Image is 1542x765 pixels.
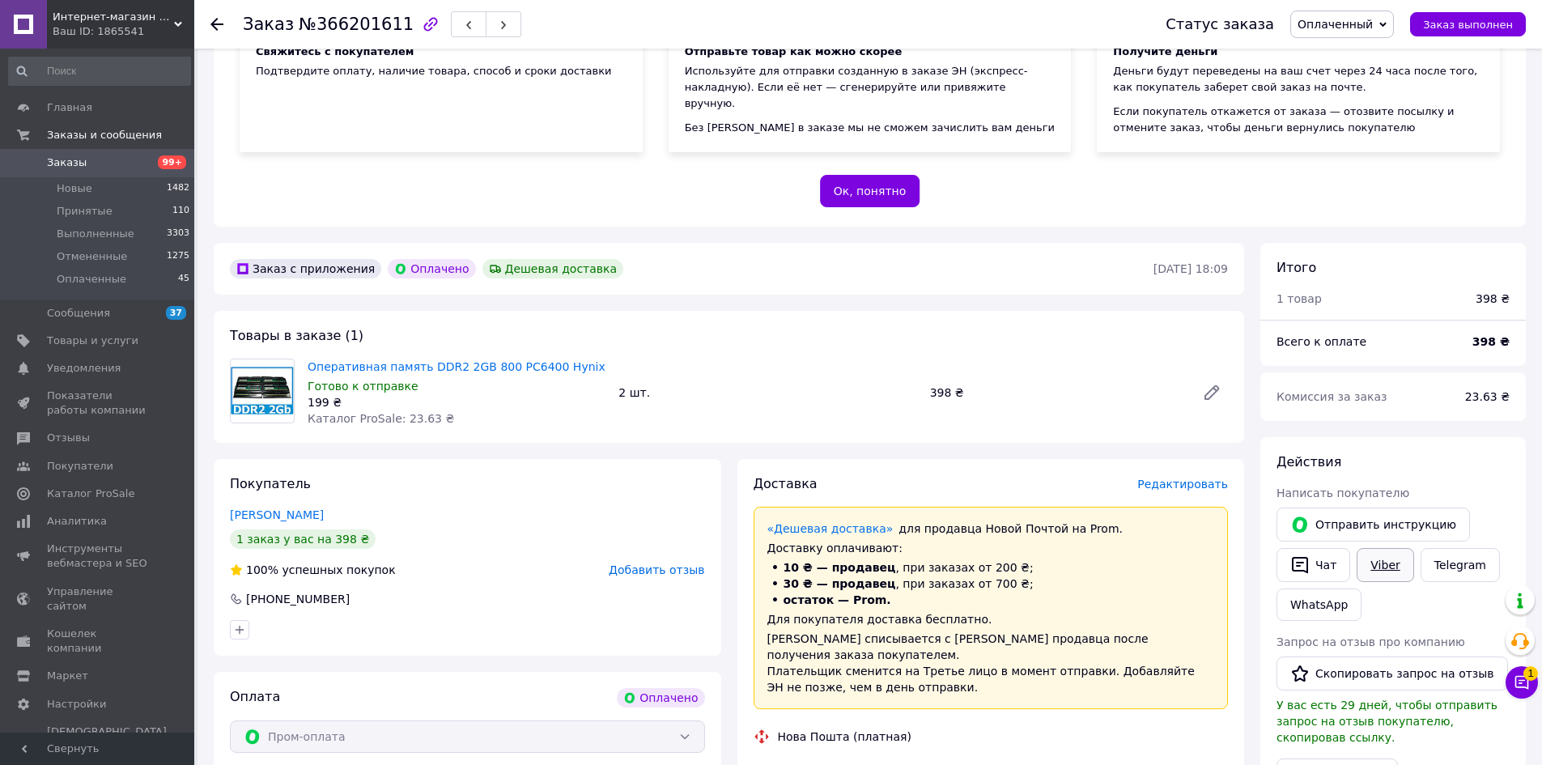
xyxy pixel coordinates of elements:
span: 10 ₴ — продавец [784,561,896,574]
span: Заказы [47,155,87,170]
span: Написать покупателю [1277,487,1409,499]
div: Дешевая доставка [482,259,624,278]
span: Товары в заказе (1) [230,328,363,343]
span: Настройки [47,697,106,712]
span: Оплата [230,689,280,704]
li: , при заказах от 200 ₴; [767,559,1215,576]
button: Заказ выполнен [1410,12,1526,36]
div: Деньги будут переведены на ваш счет через 24 часа после того, как покупатель заберет свой заказ н... [1113,63,1484,96]
button: Чат [1277,548,1350,582]
b: 398 ₴ [1472,335,1510,348]
button: Скопировать запрос на отзыв [1277,657,1508,691]
div: 199 ₴ [308,394,605,410]
span: Покупатель [230,476,311,491]
span: Новые [57,181,92,196]
div: 398 ₴ [1476,291,1510,307]
button: Отправить инструкцию [1277,508,1470,542]
div: Нова Пошта (платная) [774,729,915,745]
span: 3303 [167,227,189,241]
div: для продавца Новой Почтой на Prom. [767,521,1215,537]
div: [PHONE_NUMBER] [244,591,351,607]
span: Маркет [47,669,88,683]
span: Каталог ProSale [47,487,134,501]
span: Принятые [57,204,113,219]
div: 2 шт. [612,381,923,404]
span: Выполненные [57,227,134,241]
div: Используйте для отправки созданную в заказе ЭН (экспресс-накладную). Если её нет — сгенерируйте и... [685,63,1056,112]
span: Уведомления [47,361,121,376]
span: Кошелек компании [47,627,150,656]
span: 1275 [167,249,189,264]
a: Telegram [1421,548,1500,582]
div: Для покупателя доставка бесплатно. [767,611,1215,627]
span: Товары и услуги [47,334,138,348]
span: Отмененные [57,249,127,264]
div: Вернуться назад [210,16,223,32]
span: Интернет-магазин mainboard [53,10,174,24]
span: Сообщения [47,306,110,321]
a: WhatsApp [1277,589,1361,621]
button: Чат с покупателем1 [1506,666,1538,699]
div: 398 ₴ [924,381,1189,404]
a: Viber [1357,548,1413,582]
time: [DATE] 18:09 [1153,262,1228,275]
span: 1 товар [1277,292,1322,305]
span: Покупатели [47,459,113,474]
span: 100% [246,563,278,576]
span: Редактировать [1137,478,1228,491]
span: У вас есть 29 дней, чтобы отправить запрос на отзыв покупателю, скопировав ссылку. [1277,699,1497,744]
div: Доставку оплачивают: [767,540,1215,556]
a: [PERSON_NAME] [230,508,324,521]
span: Отзывы [47,431,90,445]
span: 30 ₴ — продавец [784,577,896,590]
span: 23.63 ₴ [1465,390,1510,403]
input: Поиск [8,57,191,86]
span: Аналитика [47,514,107,529]
a: Редактировать [1196,376,1228,409]
span: Всего к оплате [1277,335,1366,348]
div: успешных покупок [230,562,396,578]
li: , при заказах от 700 ₴; [767,576,1215,592]
div: Заказ с приложения [230,259,381,278]
span: Запрос на отзыв про компанию [1277,635,1465,648]
span: 99+ [158,155,186,169]
span: 1 [1523,666,1538,681]
div: [PERSON_NAME] списывается с [PERSON_NAME] продавца после получения заказа покупателем. Плательщик... [767,631,1215,695]
a: Оперативная память DDR2 2GB 800 PC6400 Hynix [308,360,605,373]
span: Доставка [754,476,818,491]
span: Получите деньги [1113,45,1217,57]
span: Комиссия за заказ [1277,390,1387,403]
span: 110 [172,204,189,219]
span: Заказ [243,15,294,34]
span: Управление сайтом [47,584,150,614]
span: 37 [166,306,186,320]
span: №366201611 [299,15,414,34]
span: Каталог ProSale: 23.63 ₴ [308,412,454,425]
span: Добавить отзыв [609,563,704,576]
button: Ок, понятно [820,175,920,207]
span: Готово к отправке [308,380,418,393]
span: 1482 [167,181,189,196]
span: Оплаченный [1298,18,1373,31]
div: 1 заказ у вас на 398 ₴ [230,529,376,549]
img: Оперативная память DDR2 2GB 800 PC6400 Hynix [231,367,294,414]
div: Ваш ID: 1865541 [53,24,194,39]
div: Без [PERSON_NAME] в заказе мы не сможем зачислить вам деньги [685,120,1056,136]
span: Оплаченные [57,272,126,287]
a: «Дешевая доставка» [767,522,894,535]
span: 45 [178,272,189,287]
div: Статус заказа [1166,16,1274,32]
span: Свяжитесь с покупателем [256,45,414,57]
span: Итого [1277,260,1316,275]
span: Заказы и сообщения [47,128,162,142]
div: Оплачено [388,259,475,278]
span: остаток — Prom. [784,593,891,606]
span: Заказ выполнен [1423,19,1513,31]
span: Отправьте товар как можно скорее [685,45,903,57]
div: Оплачено [617,688,704,708]
span: Показатели работы компании [47,389,150,418]
span: Инструменты вебмастера и SEO [47,542,150,571]
span: Главная [47,100,92,115]
div: Если покупатель откажется от заказа — отозвите посылку и отмените заказ, чтобы деньги вернулись п... [1113,104,1484,136]
span: Действия [1277,454,1341,470]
